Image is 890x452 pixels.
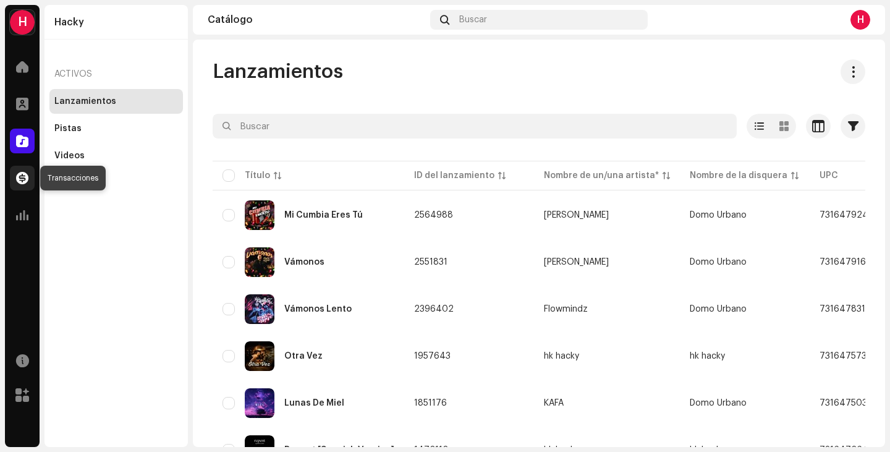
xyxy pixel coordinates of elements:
div: hk hacky [544,352,579,360]
span: 1957643 [414,352,451,360]
div: [PERSON_NAME] [544,258,609,267]
re-m-nav-item: Videos [49,143,183,168]
div: Vámonos [284,258,324,267]
span: 7316479163164 [820,258,886,267]
div: Título [245,169,270,182]
input: Buscar [213,114,737,139]
span: 1851176 [414,399,447,407]
span: 2551831 [414,258,447,267]
span: 7316479248717 [820,211,889,220]
span: 2564988 [414,211,453,220]
img: d3c4e504-ec00-4821-9ea6-3500cd780052 [245,341,274,371]
div: Nombre de la disquera [690,169,787,182]
span: Domo Urbano [690,211,747,220]
span: Domo Urbano [690,399,747,407]
div: Pistas [54,124,82,134]
re-a-nav-header: Activos [49,59,183,89]
span: 2396402 [414,305,454,313]
span: 7316478319951 [820,305,885,313]
div: H [850,10,870,30]
div: Flowmindz [544,305,588,313]
div: Nombre de un/una artista* [544,169,659,182]
span: KAFA [544,399,670,407]
re-m-nav-item: Lanzamientos [49,89,183,114]
div: [PERSON_NAME] [544,211,609,220]
span: Flowmindz [544,305,670,313]
span: 7316475731343 [820,352,886,360]
div: Lanzamientos [54,96,116,106]
img: 4d537f04-0d7c-43e6-93d1-8deff20fdbd7 [245,200,274,230]
div: Vámonos Lento [284,305,352,313]
span: Buscar [459,15,487,25]
span: Charly Aicardi [544,211,670,220]
span: Domo Urbano [690,305,747,313]
div: Lunas De Miel [284,399,344,407]
span: Lanzamientos [213,59,343,84]
span: 7316475037506 [820,399,889,407]
span: hk hacky [690,352,725,360]
re-m-nav-item: Pistas [49,116,183,141]
div: Videos [54,151,85,161]
div: Mi Cumbia Eres Tú [284,211,363,220]
div: H [10,10,35,35]
div: Catálogo [208,15,425,25]
div: ID del lanzamiento [414,169,494,182]
span: Charly Aicardi [544,258,670,267]
img: 173a2a6c-1e76-419c-8d43-1975b012d3db [245,388,274,418]
div: KAFA [544,399,564,407]
img: cc5fbe4d-3cad-44d2-af50-582bb276e1b0 [245,294,274,324]
img: ab8dc83c-7fad-4533-b42f-0efc6df6324b [245,247,274,277]
span: hk hacky [544,352,670,360]
div: Otra Vez [284,352,323,360]
span: Domo Urbano [690,258,747,267]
